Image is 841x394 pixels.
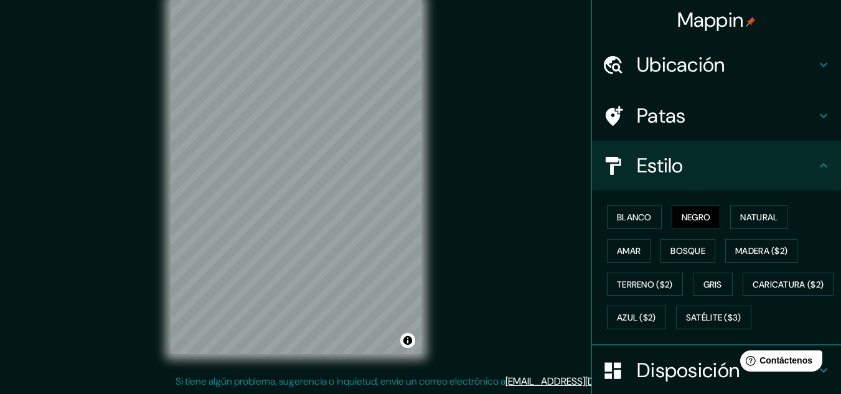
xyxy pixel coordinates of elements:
[753,279,824,290] font: Caricatura ($2)
[686,312,741,324] font: Satélite ($3)
[703,279,722,290] font: Gris
[607,205,662,229] button: Blanco
[607,306,666,329] button: Azul ($2)
[746,17,756,27] img: pin-icon.png
[505,375,659,388] a: [EMAIL_ADDRESS][DOMAIN_NAME]
[677,7,744,33] font: Mappin
[725,239,797,263] button: Madera ($2)
[637,52,725,78] font: Ubicación
[637,103,686,129] font: Patas
[592,141,841,190] div: Estilo
[743,273,834,296] button: Caricatura ($2)
[592,91,841,141] div: Patas
[670,245,705,256] font: Bosque
[637,152,684,179] font: Estilo
[740,212,778,223] font: Natural
[660,239,715,263] button: Bosque
[617,245,641,256] font: Amar
[672,205,721,229] button: Negro
[617,312,656,324] font: Azul ($2)
[607,239,651,263] button: Amar
[617,212,652,223] font: Blanco
[730,345,827,380] iframe: Lanzador de widgets de ayuda
[176,375,505,388] font: Si tiene algún problema, sugerencia o inquietud, envíe un correo electrónico a
[730,205,787,229] button: Natural
[400,333,415,348] button: Activar o desactivar atribución
[592,40,841,90] div: Ubicación
[637,357,740,383] font: Disposición
[682,212,711,223] font: Negro
[693,273,733,296] button: Gris
[617,279,673,290] font: Terreno ($2)
[607,273,683,296] button: Terreno ($2)
[735,245,787,256] font: Madera ($2)
[676,306,751,329] button: Satélite ($3)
